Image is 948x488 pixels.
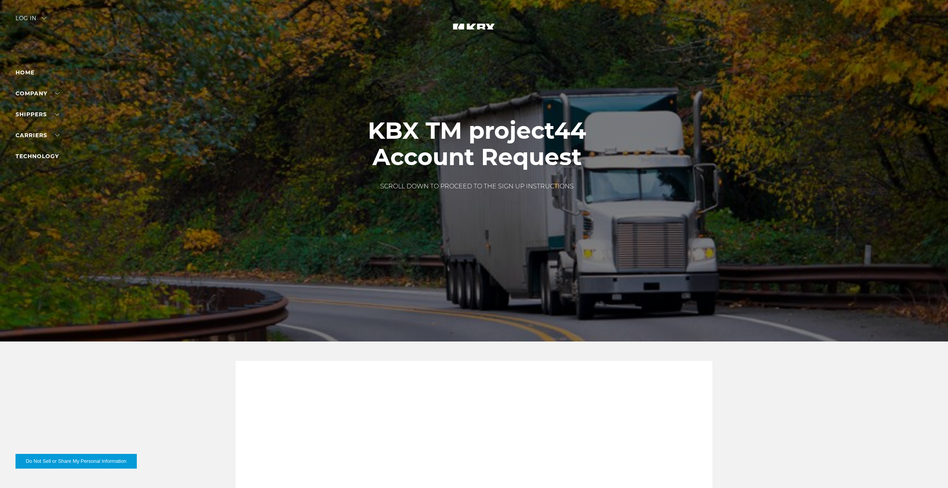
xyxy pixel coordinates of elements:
button: Do Not Sell or Share My Personal Information [16,454,137,469]
p: SCROLL DOWN TO PROCEED TO THE SIGN UP INSTRUCTIONS [368,182,586,191]
a: Company [16,90,60,97]
a: SHIPPERS [16,111,59,118]
a: Technology [16,153,59,160]
img: arrow [42,17,47,19]
img: kbx logo [445,16,503,50]
div: Log in [16,16,47,27]
a: Home [16,69,34,76]
a: Carriers [16,132,60,139]
h1: KBX TM project44 Account Request [368,117,586,170]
